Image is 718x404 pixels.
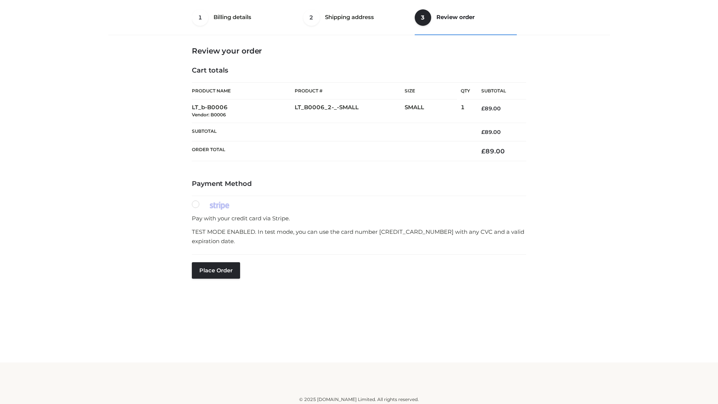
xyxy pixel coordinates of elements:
[192,46,526,55] h3: Review your order
[192,214,526,223] p: Pay with your credit card via Stripe.
[481,147,485,155] span: £
[461,100,470,123] td: 1
[192,180,526,188] h4: Payment Method
[481,129,485,135] span: £
[192,141,470,161] th: Order Total
[295,100,405,123] td: LT_B0006_2-_-SMALL
[481,129,501,135] bdi: 89.00
[481,105,485,112] span: £
[192,262,240,279] button: Place order
[192,67,526,75] h4: Cart totals
[111,396,607,403] div: © 2025 [DOMAIN_NAME] Limited. All rights reserved.
[481,105,501,112] bdi: 89.00
[192,100,295,123] td: LT_b-B0006
[192,123,470,141] th: Subtotal
[481,147,505,155] bdi: 89.00
[461,82,470,100] th: Qty
[192,112,226,117] small: Vendor: B0006
[192,82,295,100] th: Product Name
[192,227,526,246] p: TEST MODE ENABLED. In test mode, you can use the card number [CREDIT_CARD_NUMBER] with any CVC an...
[405,100,461,123] td: SMALL
[295,82,405,100] th: Product #
[405,83,457,100] th: Size
[470,83,526,100] th: Subtotal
